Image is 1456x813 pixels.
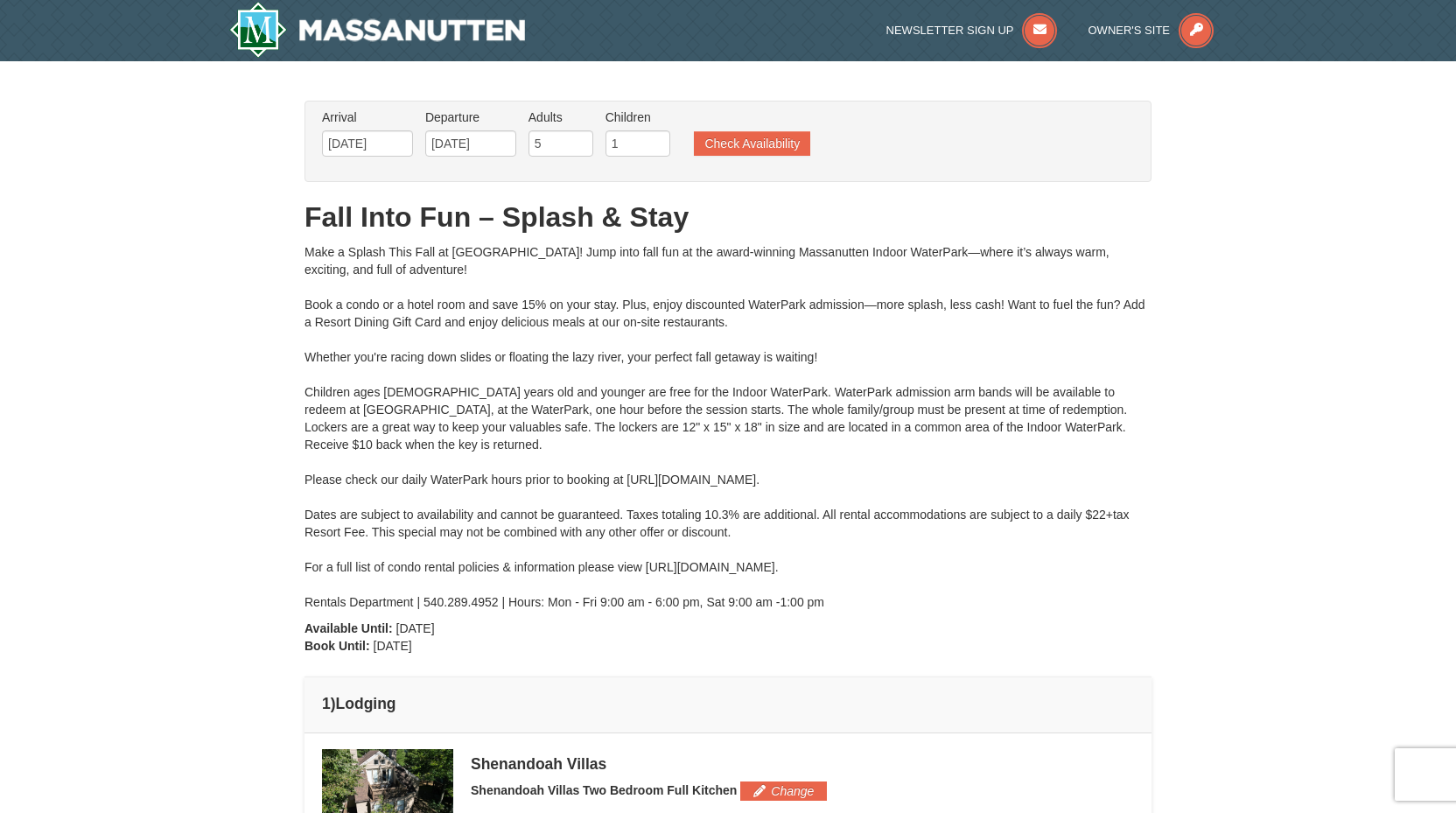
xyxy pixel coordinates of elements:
span: ) [331,695,336,712]
label: Children [605,109,670,126]
a: Newsletter Sign Up [886,24,1058,37]
button: Check Availability [694,131,810,156]
span: Shenandoah Villas Two Bedroom Full Kitchen [471,783,737,797]
span: [DATE] [374,639,412,653]
label: Departure [425,109,516,126]
div: Make a Splash This Fall at [GEOGRAPHIC_DATA]! Jump into fall fun at the award-winning Massanutten... [304,243,1151,611]
h4: 1 Lodging [322,695,1134,712]
span: [DATE] [396,621,435,635]
label: Arrival [322,109,413,126]
div: Shenandoah Villas [471,755,1134,773]
span: Newsletter Sign Up [886,24,1014,37]
span: Owner's Site [1088,24,1171,37]
a: Massanutten Resort [229,2,525,58]
label: Adults [528,109,593,126]
button: Change [740,781,827,801]
strong: Available Until: [304,621,393,635]
strong: Book Until: [304,639,370,653]
img: Massanutten Resort Logo [229,2,525,58]
h1: Fall Into Fun – Splash & Stay [304,200,1151,235]
a: Owner's Site [1088,24,1214,37]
